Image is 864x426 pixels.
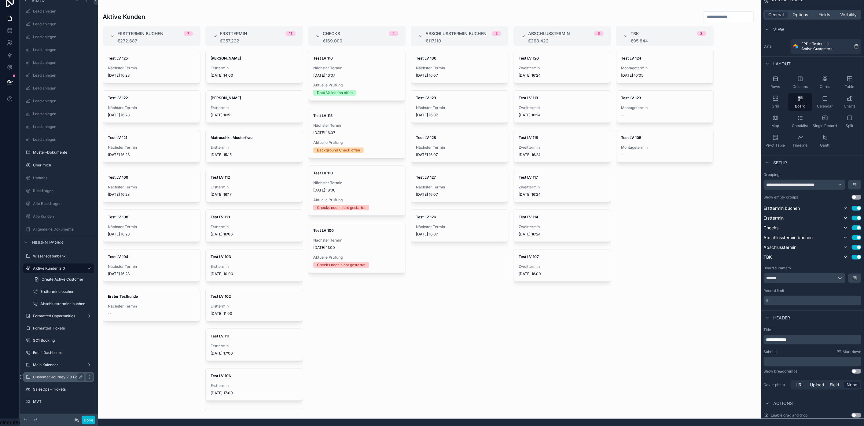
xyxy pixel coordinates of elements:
span: Hidden pages [32,239,63,246]
span: Abschlusstermin buchen [764,235,813,241]
span: Gantt [820,143,830,148]
span: Actions [774,400,793,406]
button: Charts [838,93,862,111]
label: Allgemeine Dokumente [33,227,93,232]
a: Lead anlegen [23,122,94,132]
a: MVT [23,397,94,406]
button: Single Record [813,112,837,131]
a: Lead anlegen [23,109,94,119]
label: Show empty groups [764,195,798,200]
span: Options [793,12,808,18]
a: Lead anlegen [23,71,94,80]
label: Formatted Opportunities [33,314,84,319]
div: scrollable content [764,296,862,305]
label: Alle Kunden [33,214,93,219]
label: Email Dashboard [33,350,93,355]
a: Customer Journey 2.0 Folder [23,372,94,382]
label: Über mich [33,163,93,168]
label: Title [764,327,862,332]
a: Alte Rückfragen [23,199,94,209]
a: Create Active Customer [31,275,94,284]
label: Updates [33,176,93,180]
label: Lead anlegen [33,86,93,91]
span: Fields [819,12,831,18]
a: Lead anlegen [23,45,94,55]
button: Checklist [789,112,812,131]
span: Table [845,84,855,89]
label: Customer Journey 2.0 Folder [33,375,84,380]
label: SalesOps - Tickets [33,387,93,392]
span: Columns [793,84,808,89]
span: Charts [844,104,856,109]
span: Grid [772,104,779,109]
span: Create Active Customer [42,277,83,282]
a: Alle Kunden [23,212,94,221]
div: scrollable content [764,357,862,366]
button: Done [82,416,95,424]
label: Lead anlegen [33,124,93,129]
button: Grid [764,93,787,111]
span: Single Record [813,123,837,128]
span: Abschlusstermin [764,244,797,250]
label: Lead anlegen [33,60,93,65]
span: Markdown [843,349,862,354]
span: Map [772,123,779,128]
span: Header [774,315,790,321]
button: Gantt [813,132,837,150]
span: Upload [810,382,825,388]
span: EPP - Tasks [802,42,822,46]
label: Lead anlegen [33,111,93,116]
span: Active Customers [802,46,833,51]
span: Rows [771,84,780,89]
a: Wissensdatenbank [23,251,94,261]
label: Abschlusstermine buchen [40,301,93,306]
button: Board [789,93,812,111]
a: SC1 Booking [23,336,94,345]
a: Lead anlegen [23,135,94,144]
span: Layout [774,61,791,67]
label: Lead anlegen [33,99,93,104]
span: Pivot Table [766,143,785,148]
span: Ersttermin buchen [764,205,800,211]
button: Columns [789,73,812,92]
div: scrollable content [764,335,862,344]
label: Ersttermine buchen [40,289,93,294]
label: Rückfragen [33,188,93,193]
label: Formatted Tickets [33,326,93,331]
label: Wissensdatenbank [33,254,93,259]
label: Data [764,44,788,49]
span: Visibility [841,12,857,18]
label: Lead anlegen [33,137,93,142]
label: Lead anlegen [33,47,93,52]
a: Lead anlegen [23,32,94,42]
label: MVT [33,399,93,404]
a: Abschlusstermine buchen [31,299,94,309]
label: Cover photo [764,382,788,387]
button: Cards [813,73,837,92]
a: Formatted Tickets [23,323,94,333]
span: General [769,12,784,18]
a: Rückfragen [23,186,94,196]
label: Mein Kalender [33,362,84,367]
span: View [774,27,785,33]
span: URL [796,382,804,388]
a: Lead anlegen [23,19,94,29]
a: Allgemeine Dokumente [23,224,94,234]
label: Lead anlegen [33,9,93,14]
div: Show breadcrumbs [764,369,798,374]
span: Timeline [793,143,808,148]
button: Map [764,112,787,131]
label: SC1 Booking [33,338,93,343]
span: Setup [774,160,787,166]
a: Mein Kalender [23,360,94,370]
label: Board summary [764,266,792,271]
span: TBK [764,254,772,260]
label: Muster-Dokumente [33,150,93,155]
label: Subtitle [764,349,777,354]
button: Table [838,73,862,92]
button: Split [838,112,862,131]
a: Über mich [23,160,94,170]
a: Lead anlegen [23,96,94,106]
a: Lead anlegen [23,58,94,67]
label: Record limit [764,288,785,293]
